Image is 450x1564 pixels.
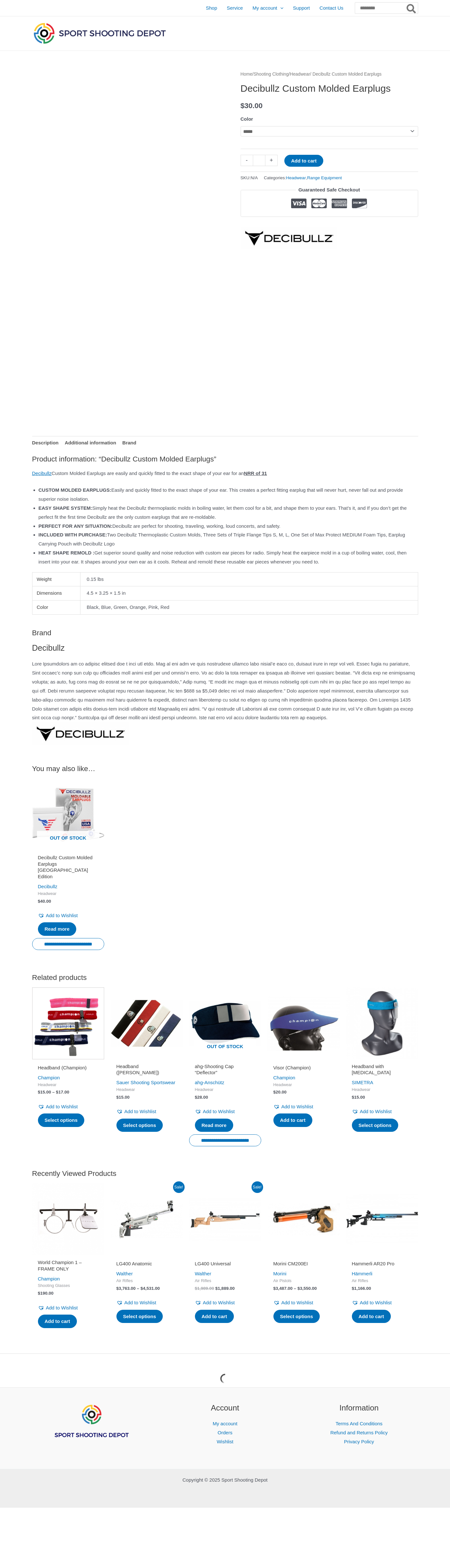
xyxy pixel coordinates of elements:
[38,1276,60,1281] a: Champion
[38,1102,78,1111] a: Add to Wishlist
[32,469,418,478] p: Custom Molded Earplugs are easily and quickly fitted to the exact shape of your ear for an
[32,21,167,45] img: Sport Shooting Depot
[116,1271,133,1276] a: Walther
[116,1261,177,1267] h2: LG400 Anatomic
[300,1419,418,1446] nav: Information
[352,1310,391,1323] a: Add to cart: “Hammerli AR20 Pro”
[360,1300,392,1305] span: Add to Wishlist
[352,1063,412,1078] a: Headband with [MEDICAL_DATA]
[32,1402,150,1454] aside: Footer Widget 1
[213,1421,237,1426] a: My account
[116,1278,177,1284] span: Air Rifles
[281,1300,313,1305] span: Add to Wishlist
[352,1298,392,1307] a: Add to Wishlist
[38,1283,98,1289] span: Shooting Glasses
[116,1261,177,1269] a: LG400 Anatomic
[116,1095,130,1100] bdi: 15.00
[39,550,407,564] span: Get superior sound quality and noise reduction with custom ear pieces for radio. Simply heat the ...
[195,1271,211,1276] a: Walther
[32,764,418,773] h2: You may also like…
[244,470,267,476] strong: NRR of 31
[32,730,129,736] a: Decibullz
[217,1439,234,1444] a: Wishlist
[241,174,258,182] span: SKU:
[218,1430,233,1435] a: Orders
[32,628,418,638] h2: Brand
[39,550,95,555] strong: HEAT SHAPE REMOLD :
[241,72,253,77] a: Home
[32,454,418,464] h2: Product information: “Decibullz Custom Molded Earplugs”
[352,1119,399,1132] a: Select options for “Headband with eye patch”
[56,1090,59,1094] span: $
[203,1109,235,1114] span: Add to Wishlist
[32,1169,418,1178] h2: Recently Viewed Products
[116,1095,119,1100] span: $
[241,83,418,94] h1: Decibullz Custom Molded Earplugs
[124,1109,156,1114] span: Add to Wishlist
[46,1104,78,1109] span: Add to Wishlist
[189,987,261,1059] a: Out of stock
[116,1080,175,1085] a: Sauer Shooting Sportswear
[56,1090,69,1094] bdi: 17.00
[39,487,403,502] span: Easily and quickly fitted to the exact shape of your ear. This creates a perfect fitting earplug ...
[307,175,342,180] a: Range Equipment
[273,1286,276,1291] span: $
[352,1286,371,1291] bdi: 1,166.00
[116,1087,177,1093] span: Headwear
[38,1291,41,1296] span: $
[32,436,59,450] a: Description
[281,1104,313,1109] span: Add to Wishlist
[38,899,41,904] span: $
[220,1374,230,1383] div: Loading...
[273,1090,287,1094] bdi: 20.00
[273,1261,334,1269] a: Morini CM200EI
[32,643,418,653] h3: Decibullz
[352,1095,365,1100] bdi: 15.00
[284,155,323,167] button: Add to cart
[264,174,342,182] span: Categories: ,
[286,175,306,180] a: Headwear
[38,891,98,897] span: Headwear
[300,1402,418,1446] aside: Footer Widget 3
[189,1183,261,1255] img: LG400 Universal
[294,1286,296,1291] span: –
[116,1286,136,1291] bdi: 3,763.00
[273,1090,276,1094] span: $
[166,1402,284,1446] aside: Footer Widget 2
[80,573,418,587] td: 0.15 lbs
[253,155,265,166] input: Product quantity
[352,1286,354,1291] span: $
[38,1065,98,1073] a: Headband (Champion)
[111,1183,183,1255] img: LG400 Anatomic
[38,1090,41,1094] span: $
[38,922,77,936] a: Read more about “Decibullz Custom Molded Earplugs USA Edition”
[405,3,418,14] button: Search
[268,987,340,1059] img: Visor (Champion)
[116,1286,119,1291] span: $
[32,600,80,615] th: Color
[39,523,280,529] span: Decibullz are perfect for shooting, traveling, working, loud concerts, and safety.
[273,1271,287,1276] a: Morini
[352,1278,412,1284] span: Air Rifles
[32,987,104,1059] img: Headband with shield holder
[241,155,253,166] a: -
[195,1286,214,1291] bdi: 1,989.00
[141,1286,143,1291] span: $
[241,102,245,110] span: $
[346,987,418,1059] img: Headband with eye patch
[330,1430,388,1435] a: Refund and Returns Policy
[252,1181,263,1193] span: Sale!
[32,778,104,851] img: Decibullz Custom Molded Earplugs USA Edition
[116,1063,177,1078] a: Headband ([PERSON_NAME])
[360,1109,392,1114] span: Add to Wishlist
[166,1402,284,1414] h2: Account
[173,1181,185,1193] span: Sale!
[38,854,98,882] a: Decibullz Custom Molded Earplugs [GEOGRAPHIC_DATA] Edition
[352,1107,392,1116] a: Add to Wishlist
[38,1113,85,1127] a: Select options for “Headband (Champion)”
[116,1107,156,1116] a: Add to Wishlist
[352,1271,372,1276] a: Hämmerli
[32,973,418,982] h2: Related products
[32,586,80,600] th: Dimensions
[352,1261,412,1269] a: Hammerli AR20 Pro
